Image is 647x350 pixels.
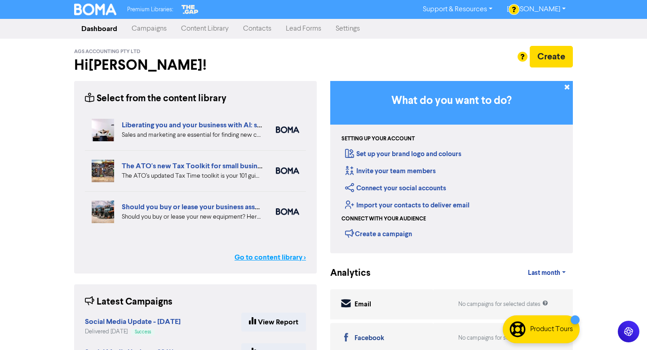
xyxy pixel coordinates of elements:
[174,20,236,38] a: Content Library
[345,201,470,210] a: Import your contacts to deliver email
[124,20,174,38] a: Campaigns
[276,208,299,215] img: boma_accounting
[276,167,299,174] img: boma
[236,20,279,38] a: Contacts
[122,202,268,211] a: Should you buy or lease your business assets?
[180,4,200,15] img: The Gap
[127,7,173,13] span: Premium Libraries:
[74,57,317,74] h2: Hi [PERSON_NAME] !
[74,49,140,55] span: AGS Accounting Pty Ltd
[85,317,181,326] strong: Social Media Update - [DATE]
[458,300,548,309] div: No campaigns for selected dates
[279,20,328,38] a: Lead Forms
[345,227,412,240] div: Create a campaign
[602,307,647,350] iframe: Chat Widget
[85,295,173,309] div: Latest Campaigns
[85,328,181,336] div: Delivered [DATE]
[74,4,116,15] img: BOMA Logo
[344,94,559,108] h3: What do you want to do?
[355,300,371,310] div: Email
[355,333,384,344] div: Facebook
[458,334,548,342] div: No campaigns for selected dates
[85,92,226,106] div: Select from the content library
[345,184,446,193] a: Connect your social accounts
[330,81,573,253] div: Getting Started in BOMA
[341,215,426,223] div: Connect with your audience
[528,269,560,277] span: Last month
[330,266,359,280] div: Analytics
[530,46,573,67] button: Create
[341,135,415,143] div: Setting up your account
[74,20,124,38] a: Dashboard
[328,20,367,38] a: Settings
[345,150,461,158] a: Set up your brand logo and colours
[416,2,500,17] a: Support & Resources
[122,212,262,222] div: Should you buy or lease your new equipment? Here are some pros and cons of each. We also can revi...
[122,162,293,171] a: The ATO's new Tax Toolkit for small business owners
[85,319,181,326] a: Social Media Update - [DATE]
[345,167,436,175] a: Invite your team members
[122,171,262,181] div: The ATO’s updated Tax Time toolkit is your 101 guide to business taxes. We’ve summarised the key ...
[122,130,262,140] div: Sales and marketing are essential for finding new customers but eat into your business time. We e...
[122,121,317,130] a: Liberating you and your business with AI: sales and marketing
[241,313,306,332] a: View Report
[276,126,299,133] img: boma
[235,252,306,263] a: Go to content library >
[521,264,573,282] a: Last month
[135,330,151,334] span: Success
[500,2,573,17] a: [PERSON_NAME]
